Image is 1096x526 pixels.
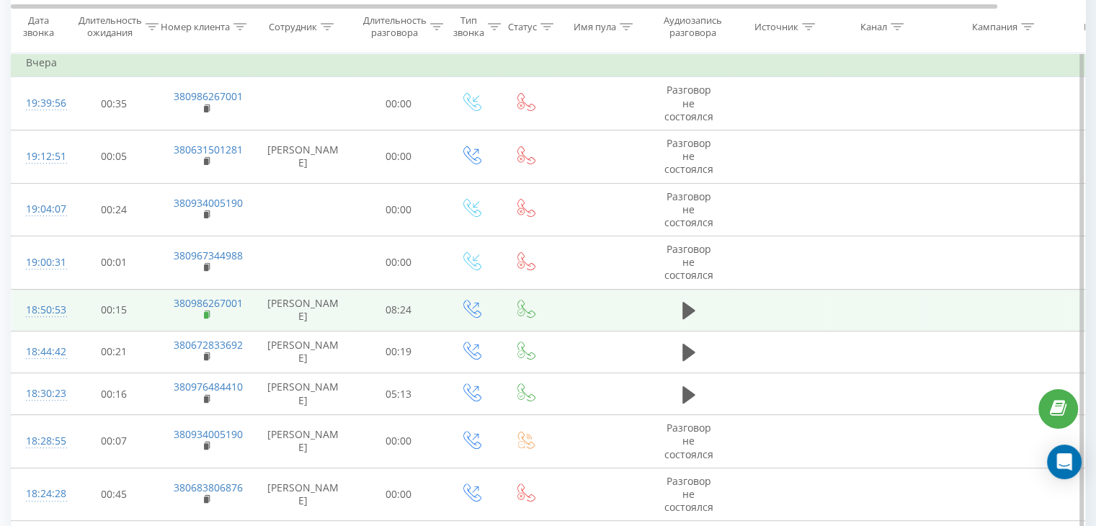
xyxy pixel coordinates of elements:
td: [PERSON_NAME] [253,415,354,468]
div: 18:30:23 [26,380,55,408]
span: Разговор не состоялся [664,474,713,514]
td: 00:00 [354,183,444,236]
td: 00:00 [354,468,444,521]
td: 00:05 [69,130,159,183]
div: Сотрудник [269,21,317,33]
a: 380976484410 [174,380,243,393]
td: [PERSON_NAME] [253,468,354,521]
a: 380631501281 [174,143,243,156]
div: 18:50:53 [26,296,55,324]
a: 380934005190 [174,196,243,210]
td: 00:00 [354,415,444,468]
td: [PERSON_NAME] [253,130,354,183]
td: 05:13 [354,373,444,415]
div: Длительность разговора [363,15,427,40]
div: Open Intercom Messenger [1047,445,1082,479]
td: [PERSON_NAME] [253,331,354,373]
td: 00:19 [354,331,444,373]
div: 19:00:31 [26,249,55,277]
a: 380986267001 [174,89,243,103]
td: 00:35 [69,77,159,130]
td: [PERSON_NAME] [253,289,354,331]
div: Кампания [972,21,1017,33]
div: Статус [508,21,537,33]
td: [PERSON_NAME] [253,373,354,415]
span: Разговор не состоялся [664,83,713,122]
div: Источник [754,21,798,33]
div: Длительность ожидания [79,15,142,40]
td: 00:21 [69,331,159,373]
div: Имя пула [574,21,616,33]
span: Разговор не состоялся [664,190,713,229]
td: 00:00 [354,236,444,290]
span: Разговор не состоялся [664,421,713,460]
td: 00:15 [69,289,159,331]
div: Канал [860,21,887,33]
a: 380967344988 [174,249,243,262]
td: 08:24 [354,289,444,331]
span: Разговор не состоялся [664,136,713,176]
div: 18:24:28 [26,480,55,508]
td: 00:24 [69,183,159,236]
div: Аудиозапись разговора [658,15,728,40]
td: 00:01 [69,236,159,290]
div: Тип звонка [453,15,484,40]
a: 380672833692 [174,338,243,352]
span: Разговор не состоялся [664,242,713,282]
div: 19:04:07 [26,195,55,223]
td: 00:00 [354,77,444,130]
div: 19:12:51 [26,143,55,171]
div: 18:28:55 [26,427,55,455]
div: 18:44:42 [26,338,55,366]
td: 00:16 [69,373,159,415]
a: 380934005190 [174,427,243,441]
div: Дата звонка [12,15,65,40]
div: Номер клиента [161,21,230,33]
a: 380986267001 [174,296,243,310]
td: 00:07 [69,415,159,468]
div: 19:39:56 [26,89,55,117]
td: 00:45 [69,468,159,521]
td: 00:00 [354,130,444,183]
a: 380683806876 [174,481,243,494]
